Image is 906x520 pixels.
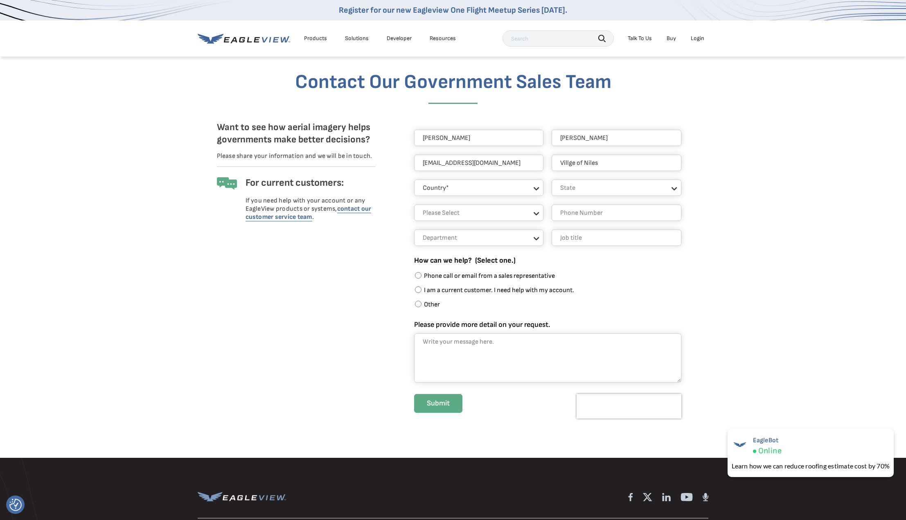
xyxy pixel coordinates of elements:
span: Phone call or email from a sales representative [424,272,555,280]
input: First Name* [414,130,544,146]
a: Developer [387,35,412,42]
input: Name of your organization* [552,155,681,171]
div: Learn how we can reduce roofing estimate cost by 70% [732,461,890,471]
span: Please provide more detail on your request. [414,320,550,329]
input: Job title [552,230,681,246]
a: contact our customer service team [246,205,372,221]
div: Resources [430,35,456,42]
p: If you need help with your account or any EagleView products or systems, . [246,197,375,221]
input: Search [503,30,614,47]
span: EagleBot [753,437,782,444]
input: Phone Number [552,205,681,221]
input: Email* [414,155,544,171]
div: Products [304,35,327,42]
span: I am a current customer. I need help with my account. [424,286,574,294]
a: Register for our new Eagleview One Flight Meetup Series [DATE]. [339,5,567,15]
div: Talk To Us [628,35,652,42]
span: Other [424,301,440,308]
input: Other [415,301,421,307]
input: Submit [414,394,462,413]
img: EagleBot [732,437,748,453]
span: Online [758,446,782,456]
iframe: reCAPTCHA [577,394,681,419]
a: Buy [667,35,676,42]
input: Phone call or email from a sales representative [415,272,421,279]
span: How can we help? (Select one.) [414,256,516,265]
img: Revisit consent button [9,499,22,511]
div: Solutions [345,35,369,42]
input: Last Name* [552,130,681,146]
div: Login [691,35,704,42]
h1: Contact Our Government Sales Team [214,68,692,104]
button: Consent Preferences [9,499,22,511]
h6: For current customers: [246,175,375,191]
p: Please share your information and we will be in touch. [217,152,375,160]
input: I am a current customer. I need help with my account. [415,286,421,293]
h5: Want to see how aerial imagery helps governments make better decisions? [217,122,375,146]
